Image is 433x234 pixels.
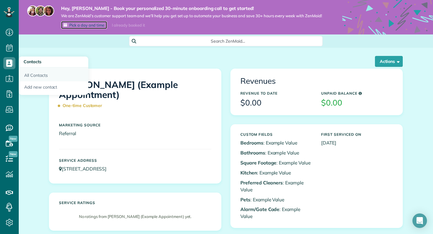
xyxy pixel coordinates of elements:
[240,77,393,86] h3: Revenues
[375,56,403,67] button: Actions
[240,149,312,156] p: : Example Value
[321,139,393,146] p: [DATE]
[69,23,104,28] span: Pick a day and time
[61,21,107,29] a: Pick a day and time
[35,5,46,16] img: jorge-587dff0eeaa6aab1f244e6dc62b8924c3b6ad411094392a53c71c6c4a576187d.jpg
[19,81,88,95] a: Add new contact
[240,206,312,220] p: : Example Value
[9,136,18,142] span: New
[240,159,312,166] p: : Example Value
[321,132,393,136] h5: First Serviced On
[59,201,211,205] h5: Service ratings
[43,5,54,16] img: michelle-19f622bdf1676172e81f8f8fba1fb50e276960ebfe0243fe18214015130c80e4.jpg
[240,197,250,203] b: Pets
[59,158,211,162] h5: Service Address
[240,206,279,212] b: Alarm/Gate Code
[412,213,427,228] div: Open Intercom Messenger
[108,21,148,29] div: I already booked it
[62,214,208,219] p: No ratings from [PERSON_NAME] (Example Appointment) yet.
[321,91,393,95] h5: Unpaid Balance
[240,91,312,95] h5: Revenue to Date
[240,139,312,146] p: : Example Value
[240,180,283,186] b: Preferred Cleaners
[59,100,105,111] span: One-time Customer
[9,151,18,157] span: New
[240,132,312,136] h5: Custom Fields
[24,59,41,64] span: Contacts
[321,99,393,107] h3: $0.00
[240,99,312,107] h3: $0.00
[240,179,312,193] p: : Example Value
[59,123,211,127] h5: Marketing Source
[240,140,263,146] b: Bedrooms
[59,130,211,137] p: Referral
[59,166,112,172] a: [STREET_ADDRESS]
[19,67,88,81] a: All Contacts
[61,13,322,18] span: We are ZenMaid’s customer support team and we’ll help you get set up to automate your business an...
[240,160,276,166] b: Square Footage
[240,170,257,176] b: Kitchen
[240,196,312,203] p: : Example Value
[59,80,211,111] h1: [PERSON_NAME] (Example Appointment)
[240,150,265,156] b: Bathrooms
[240,169,312,176] p: : Example Value
[61,5,322,11] strong: Hey, [PERSON_NAME] - Book your personalized 30-minute onboarding call to get started!
[27,5,38,16] img: maria-72a9807cf96188c08ef61303f053569d2e2a8a1cde33d635c8a3ac13582a053d.jpg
